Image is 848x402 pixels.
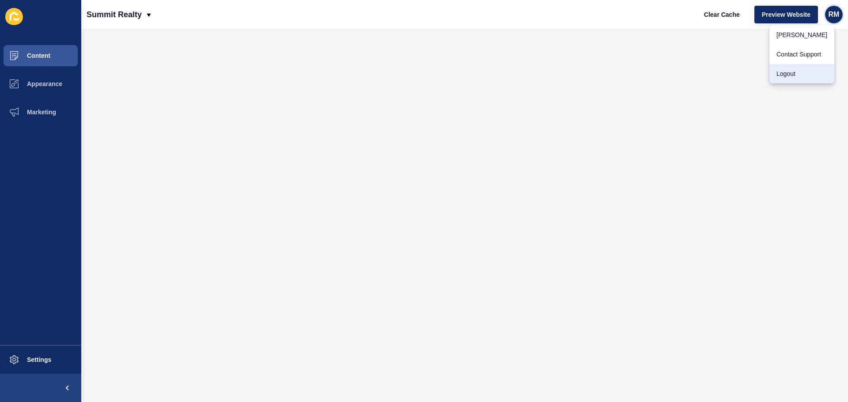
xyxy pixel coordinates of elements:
p: Summit Realty [87,4,142,26]
button: Clear Cache [697,6,747,23]
span: Clear Cache [704,10,740,19]
iframe: To enrich screen reader interactions, please activate Accessibility in Grammarly extension settings [81,29,848,402]
a: [PERSON_NAME] [769,25,834,45]
a: Logout [769,64,834,83]
a: Contact Support [769,45,834,64]
span: RM [829,10,840,19]
button: Preview Website [754,6,818,23]
span: Preview Website [762,10,810,19]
